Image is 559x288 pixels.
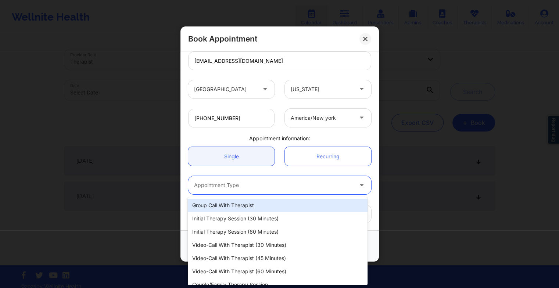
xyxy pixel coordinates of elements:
div: Video-Call with Therapist (45 minutes) [188,252,367,265]
a: Single [188,147,275,166]
div: [US_STATE] [291,80,353,98]
div: Video-Call with Therapist (60 minutes) [188,265,367,278]
div: Video-Call with Therapist (30 minutes) [188,238,367,252]
div: Appointment information: [183,135,376,142]
div: Initial Therapy Session (30 minutes) [188,212,367,225]
h2: Book Appointment [188,34,257,44]
input: Patient's Phone Number [188,109,275,127]
div: [GEOGRAPHIC_DATA] [194,80,256,98]
a: Recurring [285,147,371,166]
input: Patient's Email [188,51,371,70]
div: america/new_york [291,109,353,127]
div: Initial Therapy Session (60 minutes) [188,225,367,238]
div: Group Call with Therapist [188,199,367,212]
